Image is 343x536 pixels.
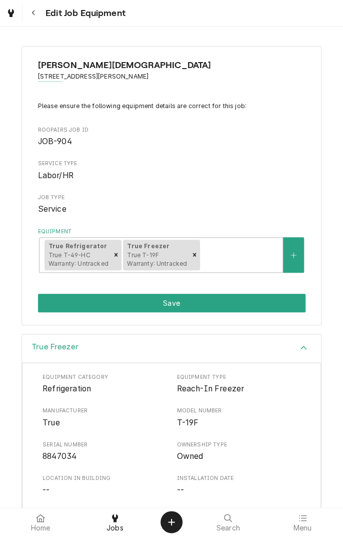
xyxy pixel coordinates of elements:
span: Jobs [106,524,123,532]
span: -- [42,485,49,495]
div: Job Type [38,194,305,215]
span: Address [38,72,305,81]
span: Model Number [177,407,301,415]
span: Service Type [38,160,305,168]
button: Accordion Details Expand Trigger [22,334,321,363]
strong: True Refrigerator [48,242,107,250]
span: True T-19F Warranty: Untracked [127,251,187,268]
span: True T-49-HC Warranty: Untracked [48,251,108,268]
span: Equipment Category [42,373,166,381]
span: Reach-In Freezer [177,384,244,393]
div: Equipment Category [42,373,166,395]
div: Location in Building [42,474,166,496]
span: Ownership Type [177,450,301,462]
span: JOB-904 [38,137,72,146]
span: Equipment Type [177,373,301,381]
span: Job Type [38,203,305,215]
div: Equipment Type [177,373,301,395]
a: Menu [266,510,339,534]
button: Navigate back [24,4,42,22]
div: Equipment [38,228,305,273]
div: Client Information [38,59,305,89]
span: Name [38,59,305,72]
div: Remove [object Object] [189,240,200,271]
div: Job Equipment Summary Form [21,46,321,325]
button: Save [38,294,305,312]
div: Model Number [177,407,301,428]
span: Serial Number [42,450,166,462]
span: T-19F [177,418,199,427]
button: Create Object [160,511,182,533]
span: Service [38,204,66,214]
span: Location in Building [42,484,166,496]
span: Roopairs Job ID [38,136,305,148]
span: Job Type [38,194,305,202]
span: Roopairs Job ID [38,126,305,134]
span: Edit Job Equipment [42,7,125,20]
span: Equipment Category [42,383,166,395]
div: Serial Number [42,441,166,462]
div: Button Group [38,294,305,312]
span: Labor/HR [38,171,73,180]
div: Roopairs Job ID [38,126,305,148]
a: Go to Jobs [2,4,20,22]
div: Accordion Header [22,334,321,363]
span: Location in Building [42,474,166,482]
span: Installation Date [177,484,301,496]
span: Menu [293,524,311,532]
span: Serial Number [42,441,166,449]
a: Search [191,510,265,534]
a: Jobs [78,510,152,534]
span: Refrigeration [42,384,91,393]
div: Ownership Type [177,441,301,462]
span: Installation Date [177,474,301,482]
div: Manufacturer [42,407,166,428]
span: Manufacturer [42,417,166,429]
div: Remove [object Object] [110,240,121,271]
span: 8847034 [42,451,76,461]
a: Home [4,510,77,534]
span: True [42,418,60,427]
div: Installation Date [177,474,301,496]
span: Home [31,524,50,532]
button: Create New Equipment [283,237,304,273]
span: Service Type [38,170,305,182]
label: Equipment [38,228,305,236]
div: Job Equipment Summary [38,102,305,273]
h3: True Freezer [32,342,78,352]
div: Service Type [38,160,305,181]
span: Search [216,524,240,532]
p: Please ensure the following equipment details are correct for this job: [38,102,305,111]
span: Owned [177,451,203,461]
span: Ownership Type [177,441,301,449]
span: Manufacturer [42,407,166,415]
span: Equipment Type [177,383,301,395]
span: Model Number [177,417,301,429]
span: -- [177,485,184,495]
strong: True Freezer [127,242,169,250]
svg: Create New Equipment [290,252,296,259]
div: Button Group Row [38,294,305,312]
